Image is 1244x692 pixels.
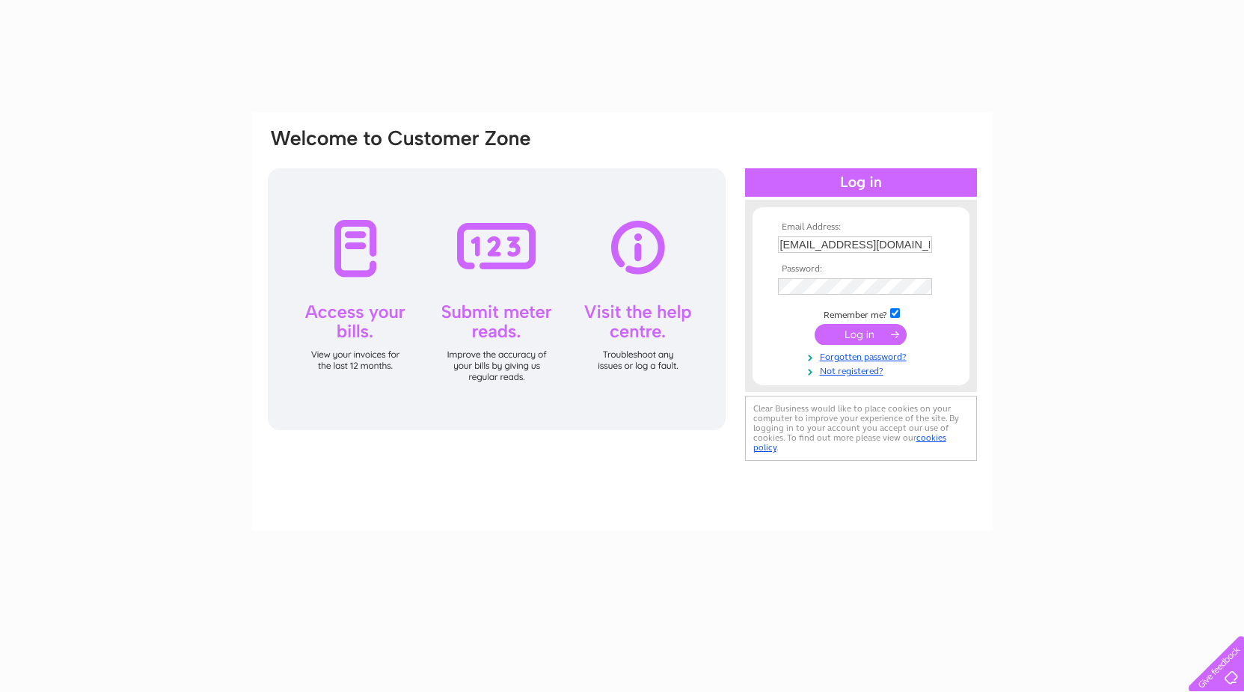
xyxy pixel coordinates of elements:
a: cookies policy [753,432,946,453]
th: Email Address: [774,222,948,233]
a: Not registered? [778,363,948,377]
input: Submit [815,324,907,345]
div: Clear Business would like to place cookies on your computer to improve your experience of the sit... [745,396,977,461]
th: Password: [774,264,948,275]
td: Remember me? [774,306,948,321]
a: Forgotten password? [778,349,948,363]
